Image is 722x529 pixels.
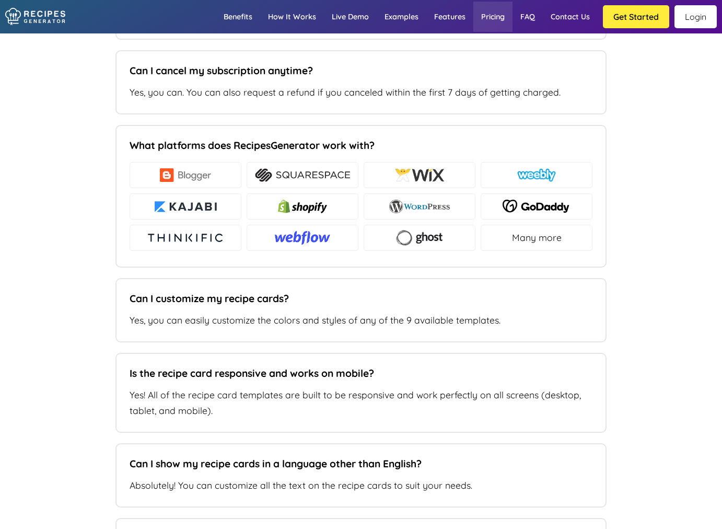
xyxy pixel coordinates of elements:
[130,313,592,328] p: Yes, you can easily customize the colors and styles of any of the 9 available templates.
[389,200,450,214] img: platform-wordpress.png
[130,367,587,379] h5: Is the recipe card responsive and works on mobile?
[674,5,717,28] a: Login
[377,2,426,32] a: Examples
[395,229,444,247] img: ghost.png
[160,168,212,182] img: platform-blogger.png
[275,231,330,245] img: webflow.png
[517,168,556,182] img: platform-weebly.png
[278,200,327,214] img: platform-shopify.png
[130,478,592,493] p: Absolutely! You can customize all the text on the recipe cards to suit your needs.
[394,168,445,182] img: platform-wix.jpg
[146,231,225,245] img: platform-thinkific.svg
[603,5,669,28] button: Get Started
[130,457,587,470] h5: Can I show my recipe cards in a language other than English?
[260,2,324,32] a: How it works
[324,2,377,32] a: Live demo
[130,64,587,77] h5: Can I cancel my subscription anytime?
[513,2,543,32] a: FAQ
[216,2,260,32] a: Benefits
[481,225,592,251] div: Many more
[130,292,587,305] h5: Can I customize my recipe cards?
[130,387,592,419] p: Yes! All of the recipe card templates are built to be responsive and work perfectly on all screen...
[255,168,350,182] img: platform-squarespace.png
[543,2,598,32] a: Contact us
[130,85,592,100] p: Yes, you can. You can also request a refund if you canceled within the first 7 days of getting ch...
[130,139,587,152] h5: What platforms does RecipesGenerator work with?
[153,200,218,214] img: platform-kajabi.png
[503,200,570,214] img: platform-godaddy.svg
[426,2,473,32] a: Features
[473,2,513,32] a: Pricing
